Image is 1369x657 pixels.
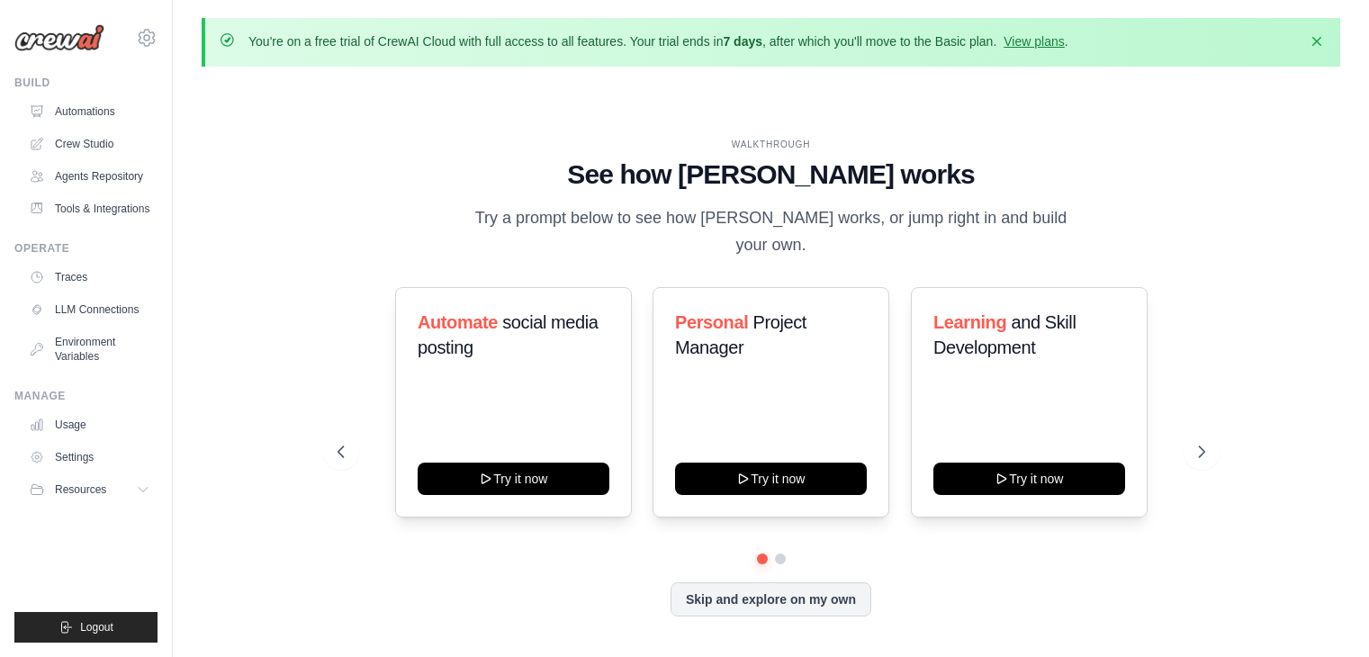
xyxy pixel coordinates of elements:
[80,620,113,634] span: Logout
[418,312,498,332] span: Automate
[22,443,158,472] a: Settings
[22,194,158,223] a: Tools & Integrations
[22,97,158,126] a: Automations
[338,158,1205,191] h1: See how [PERSON_NAME] works
[933,312,1076,357] span: and Skill Development
[1004,34,1064,49] a: View plans
[22,263,158,292] a: Traces
[55,482,106,497] span: Resources
[418,463,609,495] button: Try it now
[22,295,158,324] a: LLM Connections
[675,463,867,495] button: Try it now
[671,582,871,616] button: Skip and explore on my own
[933,312,1006,332] span: Learning
[22,130,158,158] a: Crew Studio
[14,76,158,90] div: Build
[933,463,1125,495] button: Try it now
[338,138,1205,151] div: WALKTHROUGH
[14,389,158,403] div: Manage
[723,34,762,49] strong: 7 days
[22,162,158,191] a: Agents Repository
[418,312,599,357] span: social media posting
[469,205,1074,258] p: Try a prompt below to see how [PERSON_NAME] works, or jump right in and build your own.
[675,312,806,357] span: Project Manager
[14,24,104,51] img: Logo
[22,475,158,504] button: Resources
[22,410,158,439] a: Usage
[14,612,158,643] button: Logout
[675,312,748,332] span: Personal
[22,328,158,371] a: Environment Variables
[248,32,1068,50] p: You're on a free trial of CrewAI Cloud with full access to all features. Your trial ends in , aft...
[14,241,158,256] div: Operate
